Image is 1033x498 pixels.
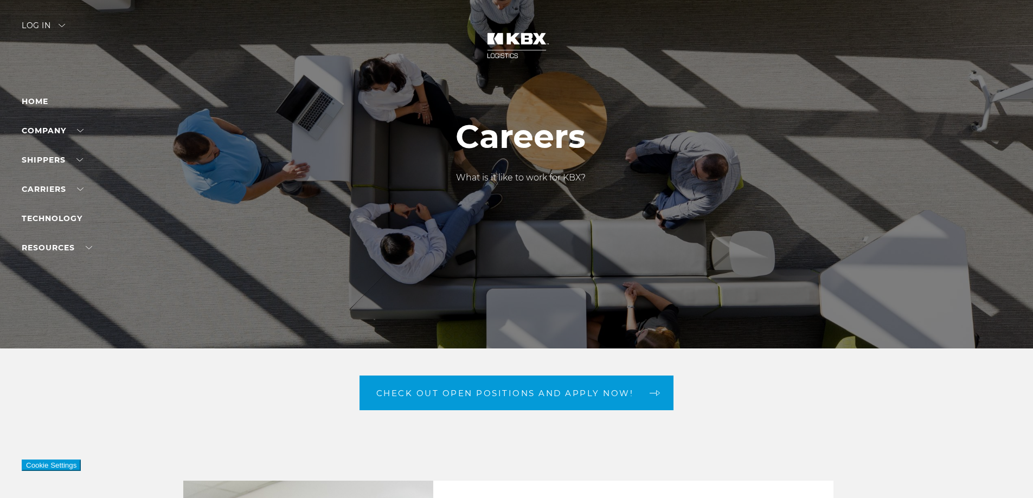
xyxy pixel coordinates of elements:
[455,171,586,184] p: What is it like to work for KBX?
[59,24,65,27] img: arrow
[22,22,65,37] div: Log in
[476,22,557,69] img: kbx logo
[22,243,92,253] a: RESOURCES
[22,214,82,223] a: Technology
[22,184,84,194] a: Carriers
[376,389,634,397] span: Check out open positions and apply now!
[22,126,84,135] a: Company
[22,460,81,471] button: Cookie Settings
[22,155,83,165] a: SHIPPERS
[22,96,48,106] a: Home
[455,118,586,155] h1: Careers
[360,376,674,410] a: Check out open positions and apply now! arrow arrow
